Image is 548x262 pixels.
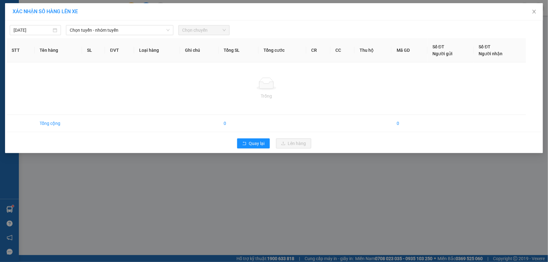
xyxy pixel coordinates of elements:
[182,25,226,35] span: Chọn chuyến
[12,93,521,99] div: Trống
[13,8,78,14] span: XÁC NHẬN SỐ HÀNG LÊN XE
[14,27,52,34] input: 13/10/2025
[180,38,219,62] th: Ghi chú
[219,38,259,62] th: Tổng SL
[355,38,392,62] th: Thu hộ
[7,38,35,62] th: STT
[330,38,355,62] th: CC
[479,51,503,56] span: Người nhận
[134,38,180,62] th: Loại hàng
[70,25,170,35] span: Chọn tuyến - nhóm tuyến
[166,28,170,32] span: down
[525,3,543,21] button: Close
[35,115,82,132] td: Tổng cộng
[219,115,259,132] td: 0
[276,138,311,148] button: uploadLên hàng
[258,38,306,62] th: Tổng cước
[479,44,491,49] span: Số ĐT
[249,140,265,147] span: Quay lại
[532,9,537,14] span: close
[432,44,444,49] span: Số ĐT
[105,38,134,62] th: ĐVT
[392,115,427,132] td: 0
[432,51,453,56] span: Người gửi
[82,38,105,62] th: SL
[242,141,247,146] span: rollback
[306,38,330,62] th: CR
[237,138,270,148] button: rollbackQuay lại
[392,38,427,62] th: Mã GD
[35,38,82,62] th: Tên hàng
